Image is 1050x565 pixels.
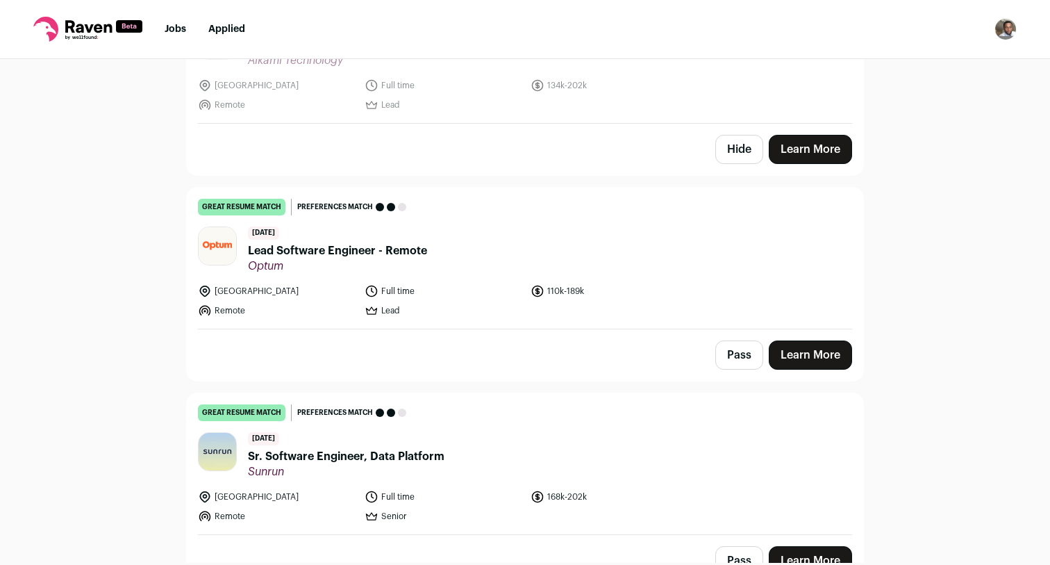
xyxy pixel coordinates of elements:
li: 168k-202k [531,490,689,504]
li: Full time [365,79,523,92]
li: Remote [198,304,356,318]
span: [DATE] [248,227,279,240]
span: Lead Software Engineer - Remote [248,243,427,259]
li: 134k-202k [531,79,689,92]
li: Lead [365,98,523,112]
span: Sunrun [248,465,444,479]
li: Senior [365,509,523,523]
li: [GEOGRAPHIC_DATA] [198,79,356,92]
button: Pass [715,341,763,370]
div: great resume match [198,404,285,421]
li: Remote [198,98,356,112]
img: 376ce2308abb7868d27d6bbf9139e6d572da7d7426218e43eb8ec57d9e48ff1a.jpg [199,227,236,265]
div: great resume match [198,199,285,215]
button: Hide [715,135,763,164]
span: Preferences match [297,406,373,420]
a: Applied [208,24,245,34]
li: Full time [365,490,523,504]
li: [GEOGRAPHIC_DATA] [198,284,356,298]
span: Sr. Software Engineer, Data Platform [248,448,444,465]
a: Learn More [769,341,852,370]
img: 12163077-medium_jpg [994,18,1017,40]
span: Preferences match [297,200,373,214]
li: Lead [365,304,523,318]
button: Open dropdown [994,18,1017,40]
a: great resume match Preferences match [DATE] Lead Software Engineer - Remote Optum [GEOGRAPHIC_DAT... [187,188,863,329]
span: Optum [248,259,427,273]
a: great resume match Preferences match [DATE] Sr. Software Engineer, Data Platform Sunrun [GEOGRAPH... [187,393,863,534]
a: Jobs [165,24,186,34]
li: Remote [198,509,356,523]
span: [DATE] [248,432,279,445]
li: [GEOGRAPHIC_DATA] [198,490,356,504]
a: Learn More [769,135,852,164]
img: 2907dad0aac11527e532ff1cfdd2440bc3b91d7c3361ed160569bef4617cca35.jpg [199,433,236,470]
span: Alkami Technology [248,54,375,67]
li: Full time [365,284,523,298]
li: 110k-189k [531,284,689,298]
